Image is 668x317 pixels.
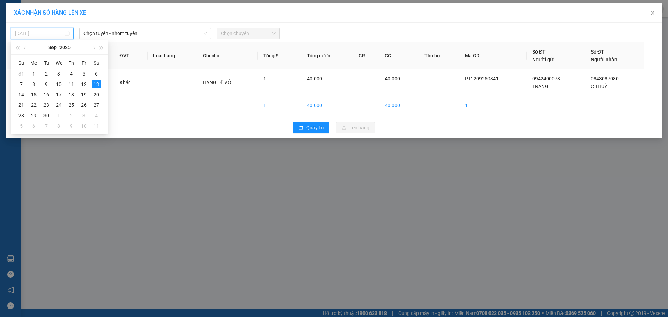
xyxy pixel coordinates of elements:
[53,121,65,131] td: 2025-10-08
[83,28,207,39] span: Chọn tuyến - nhóm tuyến
[40,57,53,69] th: Tu
[591,84,607,89] span: C THUỶ
[30,122,38,130] div: 6
[42,111,50,120] div: 30
[301,42,353,69] th: Tổng cước
[67,80,75,88] div: 11
[42,90,50,99] div: 16
[42,101,50,109] div: 23
[643,3,662,23] button: Close
[591,57,617,62] span: Người nhận
[90,89,103,100] td: 2025-09-20
[419,42,459,69] th: Thu hộ
[27,89,40,100] td: 2025-09-15
[591,49,604,55] span: Số ĐT
[78,79,90,89] td: 2025-09-12
[42,80,50,88] div: 9
[53,89,65,100] td: 2025-09-17
[55,111,63,120] div: 1
[7,42,38,69] th: STT
[53,79,65,89] td: 2025-09-10
[65,57,78,69] th: Th
[65,79,78,89] td: 2025-09-11
[650,10,655,16] span: close
[92,70,101,78] div: 6
[17,90,25,99] div: 14
[299,125,303,131] span: rollback
[78,57,90,69] th: Fr
[78,89,90,100] td: 2025-09-19
[92,101,101,109] div: 27
[80,122,88,130] div: 10
[27,100,40,110] td: 2025-09-22
[15,57,27,69] th: Su
[532,49,546,55] span: Số ĐT
[80,80,88,88] div: 12
[30,70,38,78] div: 1
[55,101,63,109] div: 24
[90,69,103,79] td: 2025-09-06
[15,30,63,37] input: 13/09/2025
[7,69,38,96] td: 1
[55,70,63,78] div: 3
[336,122,375,133] button: uploadLên hàng
[306,124,324,132] span: Quay lại
[307,76,322,81] span: 40.000
[65,89,78,100] td: 2025-09-18
[459,42,527,69] th: Mã GD
[78,110,90,121] td: 2025-10-03
[80,111,88,120] div: 3
[15,110,27,121] td: 2025-09-28
[55,90,63,99] div: 17
[258,42,301,69] th: Tổng SL
[53,57,65,69] th: We
[30,90,38,99] div: 15
[459,96,527,115] td: 1
[15,89,27,100] td: 2025-09-14
[59,40,71,54] button: 2025
[15,79,27,89] td: 2025-09-07
[78,121,90,131] td: 2025-10-10
[17,122,25,130] div: 5
[42,70,50,78] div: 2
[15,69,27,79] td: 2025-08-31
[30,80,38,88] div: 8
[67,111,75,120] div: 2
[65,100,78,110] td: 2025-09-25
[203,80,232,85] span: HÀNG DỄ VỠ
[379,42,419,69] th: CC
[591,76,619,81] span: 0843087080
[92,111,101,120] div: 4
[532,84,548,89] span: TRANG
[90,79,103,89] td: 2025-09-13
[27,69,40,79] td: 2025-09-01
[40,79,53,89] td: 2025-09-09
[92,122,101,130] div: 11
[301,96,353,115] td: 40.000
[532,76,560,81] span: 0942400078
[148,42,197,69] th: Loại hàng
[379,96,419,115] td: 40.000
[80,101,88,109] div: 26
[90,121,103,131] td: 2025-10-11
[17,101,25,109] div: 21
[78,69,90,79] td: 2025-09-05
[90,57,103,69] th: Sa
[65,121,78,131] td: 2025-10-09
[40,89,53,100] td: 2025-09-16
[385,76,400,81] span: 40.000
[30,111,38,120] div: 29
[67,122,75,130] div: 9
[90,110,103,121] td: 2025-10-04
[17,80,25,88] div: 7
[197,42,258,69] th: Ghi chú
[17,111,25,120] div: 28
[92,80,101,88] div: 13
[80,70,88,78] div: 5
[40,69,53,79] td: 2025-09-02
[80,90,88,99] div: 19
[27,121,40,131] td: 2025-10-06
[53,110,65,121] td: 2025-10-01
[92,90,101,99] div: 20
[465,76,499,81] span: PT1209250341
